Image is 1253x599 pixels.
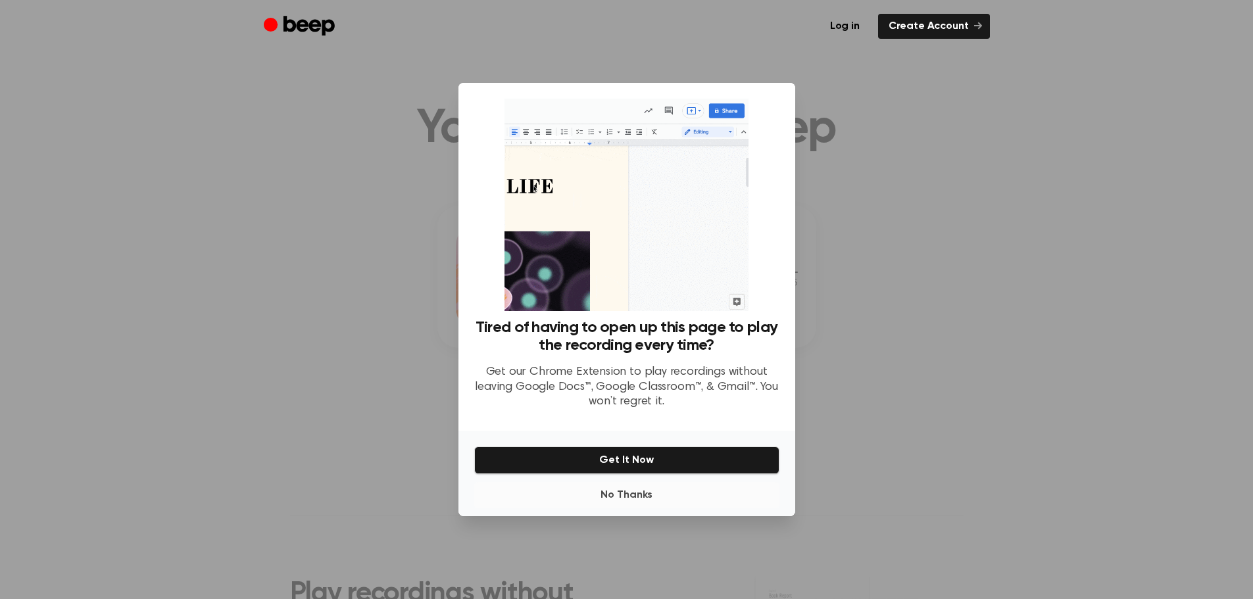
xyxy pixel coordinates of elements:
img: Beep extension in action [504,99,749,311]
a: Log in [820,14,870,39]
a: Beep [264,14,338,39]
button: Get It Now [474,446,779,474]
h3: Tired of having to open up this page to play the recording every time? [474,319,779,354]
a: Create Account [878,14,990,39]
p: Get our Chrome Extension to play recordings without leaving Google Docs™, Google Classroom™, & Gm... [474,365,779,410]
button: No Thanks [474,482,779,508]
